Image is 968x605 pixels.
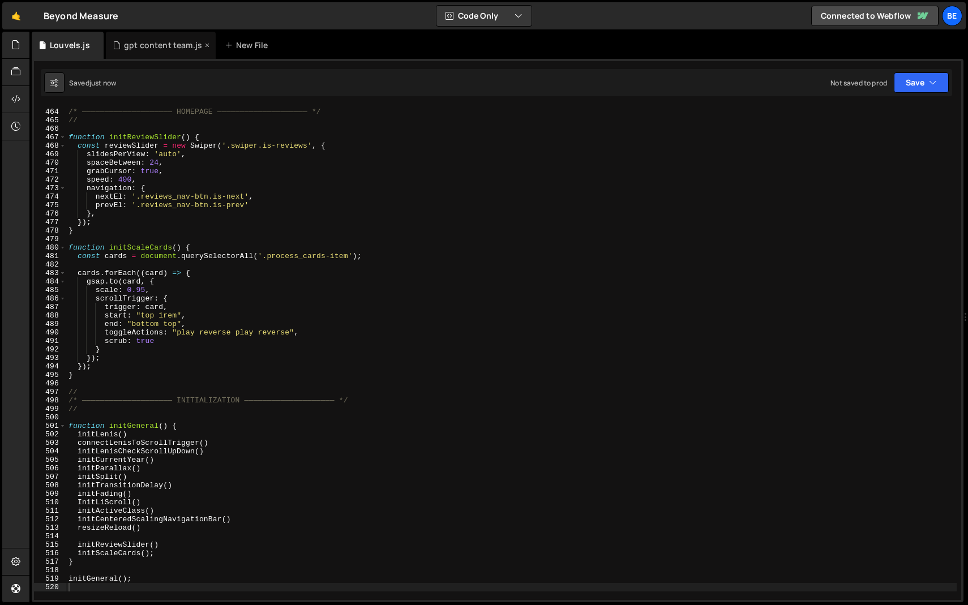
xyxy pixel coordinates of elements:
div: 469 [34,150,66,158]
div: 499 [34,405,66,413]
div: Beyond Measure [44,9,118,23]
div: 478 [34,226,66,235]
div: 509 [34,490,66,498]
div: 485 [34,286,66,294]
div: 500 [34,413,66,422]
div: 517 [34,557,66,566]
button: Save [894,72,949,93]
div: 497 [34,388,66,396]
div: 495 [34,371,66,379]
div: 467 [34,133,66,141]
div: 480 [34,243,66,252]
div: 475 [34,201,66,209]
div: 477 [34,218,66,226]
div: Saved [69,78,116,88]
div: just now [89,78,116,88]
div: 508 [34,481,66,490]
div: 486 [34,294,66,303]
div: 496 [34,379,66,388]
div: 513 [34,524,66,532]
div: 474 [34,192,66,201]
button: Code Only [436,6,532,26]
div: 494 [34,362,66,371]
div: 511 [34,507,66,515]
div: 464 [34,108,66,116]
div: 520 [34,583,66,591]
div: 506 [34,464,66,473]
div: 505 [34,456,66,464]
div: 472 [34,175,66,184]
div: 507 [34,473,66,481]
div: 519 [34,574,66,583]
div: 518 [34,566,66,574]
div: 484 [34,277,66,286]
div: 479 [34,235,66,243]
div: gpt content team.js [124,40,202,51]
div: 483 [34,269,66,277]
div: 466 [34,125,66,133]
div: 512 [34,515,66,524]
div: Louvels.js [50,40,90,51]
a: Be [942,6,962,26]
div: 491 [34,337,66,345]
div: 476 [34,209,66,218]
div: 488 [34,311,66,320]
div: 502 [34,430,66,439]
div: 468 [34,141,66,150]
div: 514 [34,532,66,540]
div: 510 [34,498,66,507]
div: 503 [34,439,66,447]
div: New File [225,40,272,51]
div: 504 [34,447,66,456]
div: 516 [34,549,66,557]
div: 481 [34,252,66,260]
div: 515 [34,540,66,549]
div: 487 [34,303,66,311]
div: 493 [34,354,66,362]
div: 471 [34,167,66,175]
div: 470 [34,158,66,167]
a: Connected to Webflow [811,6,939,26]
div: 498 [34,396,66,405]
div: 490 [34,328,66,337]
div: 473 [34,184,66,192]
div: 501 [34,422,66,430]
div: 489 [34,320,66,328]
div: Not saved to prod [830,78,887,88]
div: 482 [34,260,66,269]
a: 🤙 [2,2,30,29]
div: 492 [34,345,66,354]
div: 465 [34,116,66,125]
